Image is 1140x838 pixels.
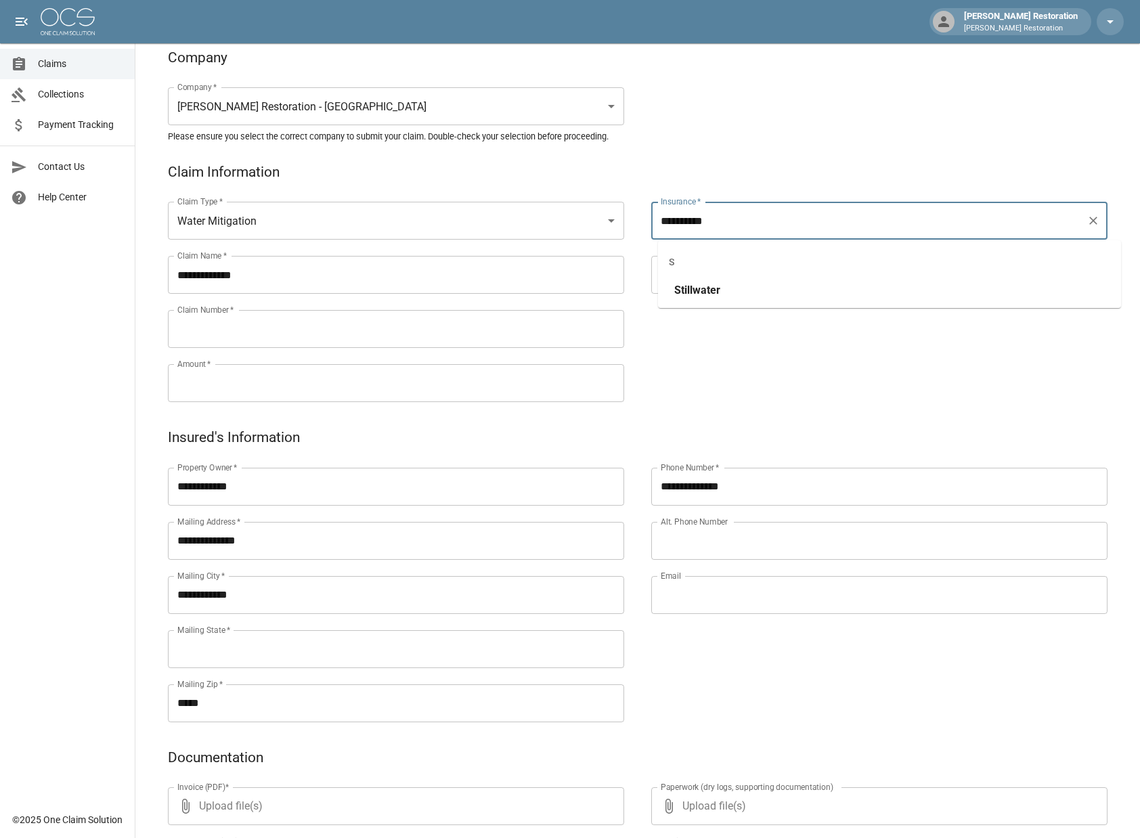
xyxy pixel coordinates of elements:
[964,23,1078,35] p: [PERSON_NAME] Restoration
[38,118,124,132] span: Payment Tracking
[168,87,624,125] div: [PERSON_NAME] Restoration - [GEOGRAPHIC_DATA]
[168,202,624,240] div: Water Mitigation
[177,304,234,315] label: Claim Number
[177,781,229,793] label: Invoice (PDF)*
[168,131,1108,142] h5: Please ensure you select the correct company to submit your claim. Double-check your selection be...
[682,787,1071,825] span: Upload file(s)
[177,196,223,207] label: Claim Type
[38,57,124,71] span: Claims
[1084,211,1103,230] button: Clear
[38,160,124,174] span: Contact Us
[177,250,227,261] label: Claim Name
[38,87,124,102] span: Collections
[177,516,240,527] label: Mailing Address
[199,787,588,825] span: Upload file(s)
[8,8,35,35] button: open drawer
[177,81,217,93] label: Company
[658,246,1121,278] div: S
[959,9,1083,34] div: [PERSON_NAME] Restoration
[41,8,95,35] img: ocs-logo-white-transparent.png
[661,516,728,527] label: Alt. Phone Number
[177,358,211,370] label: Amount
[661,781,833,793] label: Paperwork (dry logs, supporting documentation)
[177,624,230,636] label: Mailing State
[661,570,681,581] label: Email
[661,462,719,473] label: Phone Number
[38,190,124,204] span: Help Center
[177,678,223,690] label: Mailing Zip
[674,284,720,296] span: Stillwater
[12,813,123,826] div: © 2025 One Claim Solution
[177,462,238,473] label: Property Owner
[177,570,225,581] label: Mailing City
[661,196,701,207] label: Insurance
